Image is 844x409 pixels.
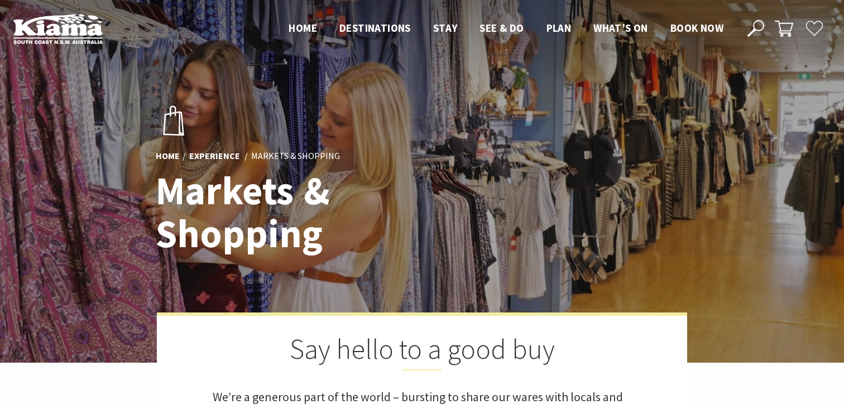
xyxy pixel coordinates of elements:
img: Kiama Logo [13,13,103,44]
span: Plan [546,21,572,35]
h1: Markets & Shopping [156,170,471,256]
li: Markets & Shopping [251,150,340,164]
a: Home [156,151,180,163]
nav: Main Menu [277,20,735,38]
span: Home [289,21,317,35]
span: Book now [670,21,723,35]
a: Experience [189,151,240,163]
span: See & Do [479,21,524,35]
span: Stay [433,21,458,35]
span: What’s On [593,21,648,35]
span: Destinations [339,21,411,35]
h2: Say hello to a good buy [213,333,631,370]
